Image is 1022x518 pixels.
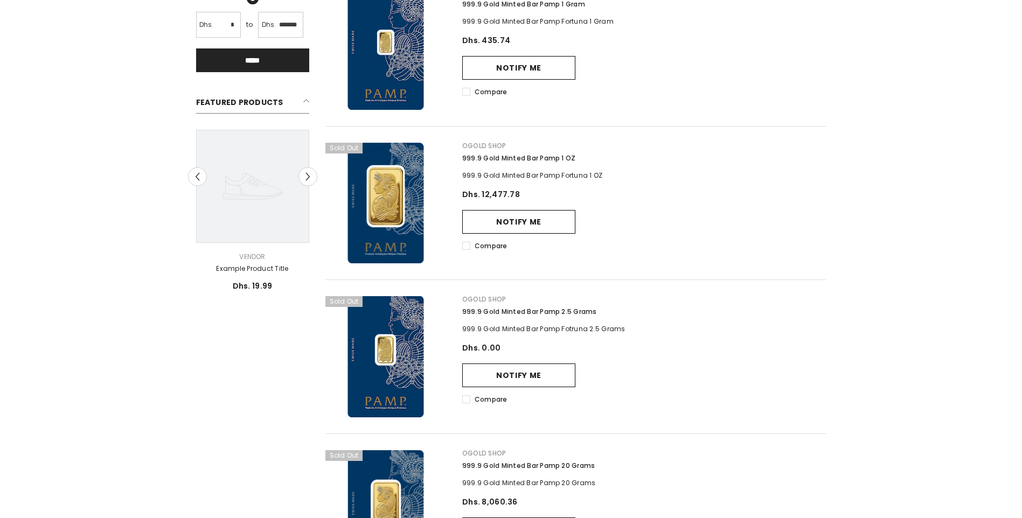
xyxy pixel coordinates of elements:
span: Compare [475,241,507,250]
span: Dhs. [262,19,276,31]
div: Vendor [196,251,309,263]
span: Dhs. 0.00 [462,342,501,353]
span: Compare [475,87,507,96]
a: 999.9 Gold Minted Bar Pamp 2.5 Grams [462,306,826,318]
a: Notify me [462,363,575,387]
h2: Featured Products [196,94,309,114]
span: Sold out [325,450,363,461]
a: Notify me [462,210,575,234]
span: Dhs. 12,477.78 [462,189,520,200]
span: Dhs. 435.74 [462,35,510,46]
a: 999.9 Gold Minted Bar Pamp 1 OZ [325,143,447,264]
div: 999.9 Gold Minted Bar Pamp Fortuna 1 Gram [462,16,826,27]
span: Dhs. 8,060.36 [462,496,518,507]
a: 999.9 Gold Minted Bar Pamp 20 Grams [462,460,826,472]
div: 999.9 Gold Minted Bar Pamp Fotruna 2.5 Grams [462,323,826,335]
span: to [243,19,256,31]
a: Ogold Shop [462,141,506,150]
div: 999.9 Gold Minted Bar Pamp Fortuna 1 OZ [462,170,826,181]
span: Dhs. [199,19,214,31]
a: Ogold Shop [462,295,506,304]
a: 999.9 Gold Minted Bar Pamp 1 OZ [462,152,826,164]
a: 999.9 Gold Minted Bar Pamp 2.5 Grams [325,296,447,417]
a: Example product title [196,263,309,275]
span: Sold out [325,296,363,307]
div: 999.9 Gold Minted Bar Pamp 20 Grams [462,477,826,489]
a: Ogold Shop [462,449,506,458]
span: Dhs. 19.99 [233,281,273,291]
button: Next [298,167,317,186]
span: Compare [475,395,507,404]
span: Sold out [325,143,363,153]
button: Previous [188,167,207,186]
a: Notify me [462,56,575,80]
